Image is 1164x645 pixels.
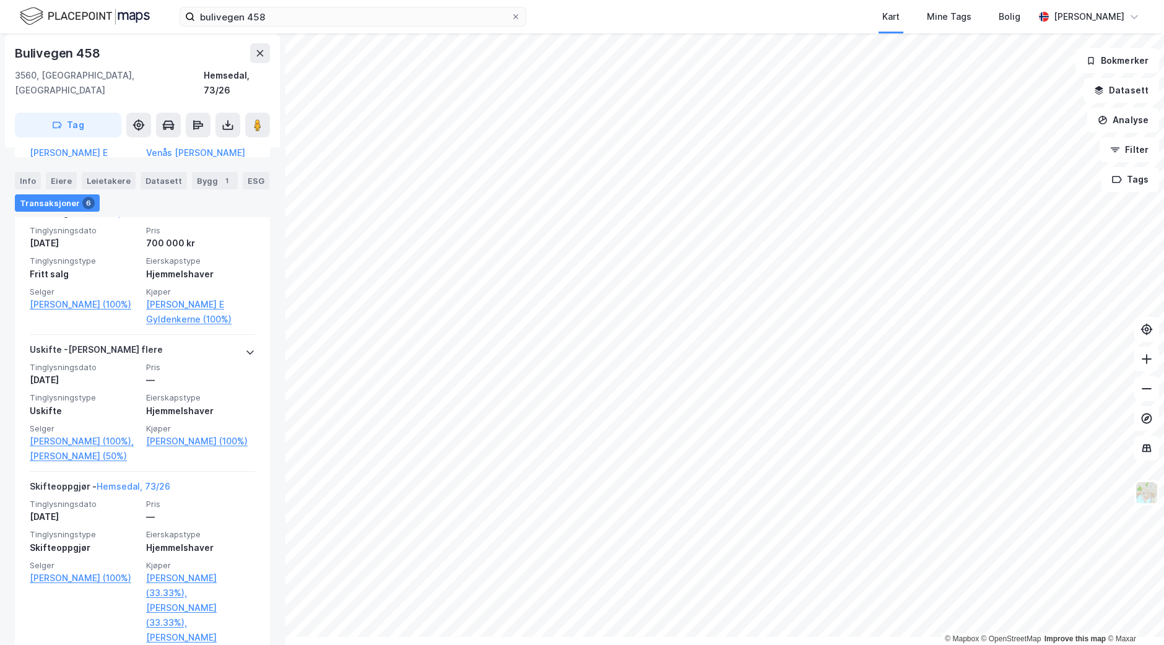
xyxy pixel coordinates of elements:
div: Fritt salg [30,267,139,282]
span: Tinglysningsdato [30,225,139,236]
div: Bygg [192,172,238,189]
div: Leietakere [82,172,136,189]
div: Eiere [46,172,77,189]
button: Tag [15,113,121,137]
div: [DATE] [30,373,139,387]
div: Bulivegen 458 [15,43,102,63]
div: Hjemmelshaver [146,404,255,418]
span: Pris [146,499,255,509]
a: [PERSON_NAME] (33.33%), [146,571,255,600]
a: OpenStreetMap [981,634,1041,643]
button: Datasett [1084,78,1159,103]
div: Transaksjoner [15,194,100,212]
div: 1 [220,175,233,187]
span: Selger [30,423,139,434]
a: Improve this map [1045,634,1106,643]
div: Hemsedal, 73/26 [204,68,270,98]
span: Selger [30,560,139,571]
span: Kjøper [146,560,255,571]
a: [PERSON_NAME] (33.33%), [146,600,255,630]
a: [PERSON_NAME] (100%), [30,434,139,449]
input: Søk på adresse, matrikkel, gårdeiere, leietakere eller personer [195,7,511,26]
a: Mapbox [945,634,979,643]
a: [PERSON_NAME] (100%) [30,571,139,586]
div: Uskifte [30,404,139,418]
div: Hjemmelshaver [146,540,255,555]
div: 3560, [GEOGRAPHIC_DATA], [GEOGRAPHIC_DATA] [15,68,204,98]
span: Eierskapstype [146,392,255,403]
button: Tags [1101,167,1159,192]
div: Uskifte - [PERSON_NAME] flere [30,342,163,362]
div: 700 000 kr [146,236,255,251]
img: logo.f888ab2527a4732fd821a326f86c7f29.svg [20,6,150,27]
span: Pris [146,362,255,373]
button: Filter [1100,137,1159,162]
div: — [146,373,255,387]
div: Mine Tags [927,9,971,24]
span: Eierskapstype [146,529,255,540]
div: Datasett [141,172,187,189]
a: [PERSON_NAME] E Gyldenkerne (100%) [146,297,255,327]
button: Analyse [1087,108,1159,132]
div: [DATE] [30,509,139,524]
a: [PERSON_NAME] (100%) [146,434,255,449]
span: Kjøper [146,423,255,434]
div: — [146,509,255,524]
span: Tinglysningsdato [30,499,139,509]
div: Skifteoppgjør - [30,479,170,499]
span: Pris [146,225,255,236]
span: Tinglysningsdato [30,362,139,373]
div: Skifteoppgjør [30,540,139,555]
span: Tinglysningstype [30,256,139,266]
div: [DATE] [30,236,139,251]
span: Selger [30,287,139,297]
span: Tinglysningstype [30,392,139,403]
a: Hemsedal, 73/26 [97,481,170,491]
div: Hjemmelshaver [146,267,255,282]
a: [PERSON_NAME] (100%) [30,297,139,312]
span: Eierskapstype [146,256,255,266]
div: Info [15,172,41,189]
span: Kjøper [146,287,255,297]
a: [PERSON_NAME] (50%) [30,449,139,464]
div: ESG [243,172,269,189]
div: Kart [882,9,900,24]
div: 6 [82,197,95,209]
button: Bokmerker [1075,48,1159,73]
img: Z [1135,481,1158,504]
span: Tinglysningstype [30,529,139,540]
div: Bolig [999,9,1020,24]
div: [PERSON_NAME] [1054,9,1124,24]
iframe: Chat Widget [1102,586,1164,645]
